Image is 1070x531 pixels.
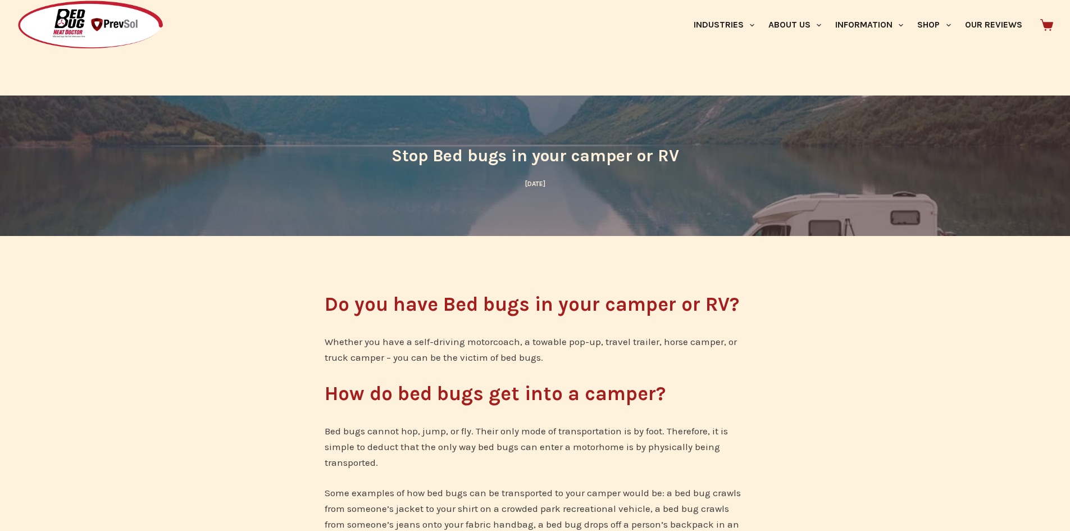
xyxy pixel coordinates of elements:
time: [DATE] [525,180,545,188]
h2: How do bed bugs get into a camper? [325,379,746,409]
p: Bed bugs cannot hop, jump, or fly. Their only mode of transportation is by foot. Therefore, it is... [325,423,746,470]
p: Whether you have a self-driving motorcoach, a towable pop-up, travel trailer, horse camper, or tr... [325,334,746,365]
h2: Do you have Bed bugs in your camper or RV? [325,290,746,320]
h1: Stop Bed bugs in your camper or RV [325,143,746,169]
